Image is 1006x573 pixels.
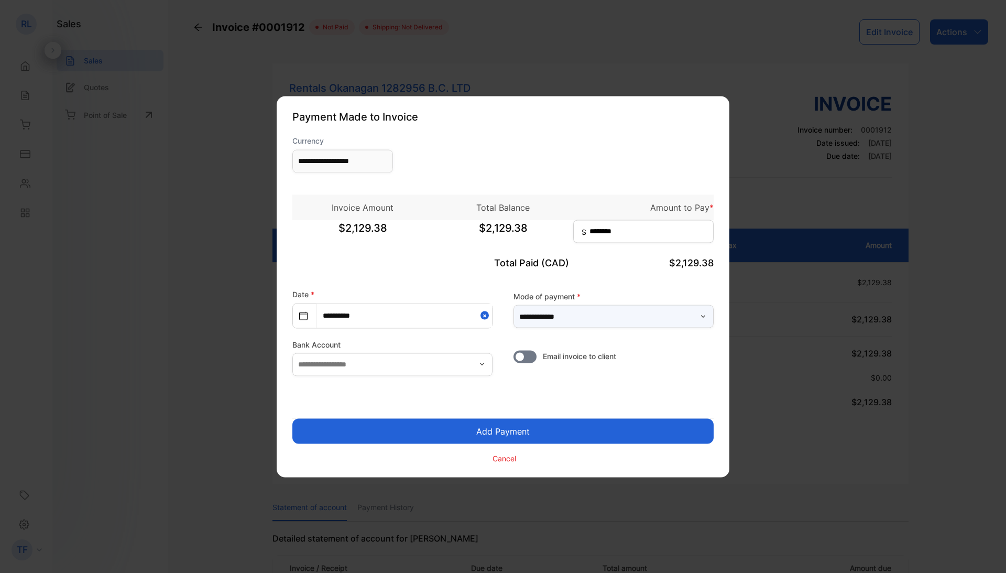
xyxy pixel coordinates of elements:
button: Open LiveChat chat widget [8,4,40,36]
p: Amount to Pay [573,201,714,213]
p: Invoice Amount [292,201,433,213]
p: Cancel [493,453,516,464]
span: $2,129.38 [433,220,573,246]
button: Close [480,304,492,327]
label: Date [292,289,314,298]
p: Payment Made to Invoice [292,109,714,124]
span: $ [582,226,586,237]
p: Total Balance [433,201,573,213]
span: Email invoice to client [543,350,616,361]
button: Add Payment [292,418,714,444]
p: Total Paid (CAD) [433,255,573,269]
label: Bank Account [292,339,493,350]
span: $2,129.38 [292,220,433,246]
label: Mode of payment [513,291,714,302]
label: Currency [292,135,393,146]
span: $2,129.38 [669,257,714,268]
